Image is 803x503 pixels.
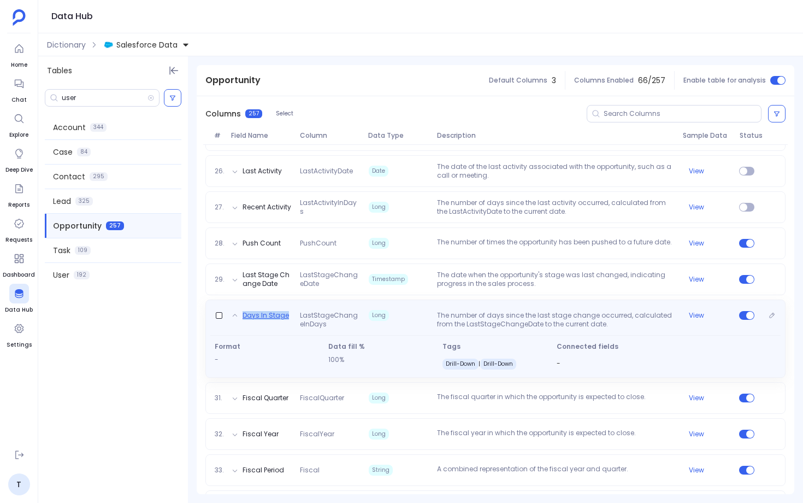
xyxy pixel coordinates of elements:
[433,198,678,216] p: The number of days since the last activity occurred, calculated from the LastActivityDate to the ...
[433,465,678,476] p: A combined representation of the fiscal year and quarter.
[13,9,26,26] img: petavue logo
[9,109,29,139] a: Explore
[116,39,178,50] span: Salesforce Data
[433,393,678,403] p: The fiscal quarter in which the opportunity is expected to close.
[328,355,434,364] p: 100%
[210,167,227,176] span: 26.
[296,466,364,475] span: Fiscal
[574,76,634,85] span: Columns Enabled
[689,466,704,475] button: View
[689,275,704,284] button: View
[369,393,389,403] span: Long
[683,76,766,85] span: Enable table for analysis
[480,359,516,370] span: Drill-Down
[433,238,678,249] p: The number of times the opportunity has been pushed to a future date.
[689,167,704,176] button: View
[243,167,282,176] button: Last Activity
[215,355,320,364] p: -
[210,275,227,284] span: 29.
[269,107,300,121] button: Select
[8,201,29,209] span: Reports
[245,109,262,118] span: 257
[90,172,108,181] span: 295
[210,203,227,212] span: 27.
[53,245,70,256] span: Task
[74,271,90,279] span: 192
[53,270,69,280] span: User
[9,39,29,69] a: Home
[689,203,704,212] button: View
[296,271,364,288] span: LastStageChangeDate
[5,214,32,244] a: Requests
[7,341,32,349] span: Settings
[243,203,291,212] button: Recent Activity
[53,122,86,133] span: Account
[735,131,758,140] span: Status
[296,430,364,438] span: FiscalYear
[296,167,364,176] span: LastActivityDate
[8,179,29,209] a: Reports
[689,394,704,402] button: View
[7,319,32,349] a: Settings
[210,430,227,438] span: 32.
[689,430,704,438] button: View
[38,56,188,85] div: Tables
[243,466,284,475] button: Fiscal Period
[51,9,93,24] h1: Data Hub
[433,429,678,440] p: The fiscal year in which the opportunity is expected to close.
[53,147,73,157] span: Case
[53,196,71,207] span: Lead
[678,131,736,140] span: Sample Data
[689,311,704,320] button: View
[442,342,548,351] span: Tags
[210,239,227,248] span: 28.
[296,198,364,216] span: LastActivityInDays
[62,93,147,102] input: Search Tables/Columns
[364,131,433,140] span: Data Type
[210,131,227,140] span: #
[205,74,261,87] span: Opportunity
[433,311,678,329] p: The number of days since the last stage change occurred, calculated from the LastStageChangeDate ...
[215,342,320,351] span: Format
[106,221,124,230] span: 257
[75,197,93,206] span: 325
[369,202,389,213] span: Long
[9,74,29,104] a: Chat
[75,246,91,255] span: 109
[47,39,86,50] span: Dictionary
[369,274,408,285] span: Timestamp
[433,162,678,180] p: The date of the last activity associated with the opportunity, such as a call or meeting.
[328,342,434,351] span: Data fill %
[369,238,389,249] span: Long
[205,108,241,119] span: Columns
[90,123,107,132] span: 344
[210,394,227,402] span: 31.
[9,96,29,104] span: Chat
[243,271,291,288] button: Last Stage Change Date
[638,75,665,86] span: 66 / 257
[296,131,364,140] span: Column
[296,394,364,402] span: FiscalQuarter
[53,171,85,182] span: Contact
[5,236,32,244] span: Requests
[77,148,91,156] span: 84
[9,131,29,139] span: Explore
[442,359,479,370] span: Drill-Down
[689,239,704,248] button: View
[3,249,35,279] a: Dashboard
[5,306,33,314] span: Data Hub
[764,308,780,323] button: Edit
[479,360,480,368] span: |
[102,36,192,54] button: Salesforce Data
[369,465,393,476] span: String
[369,310,389,321] span: Long
[557,342,776,351] span: Connected fields
[9,61,29,69] span: Home
[104,40,113,49] img: salesforce.svg
[166,63,181,78] button: Hide Tables
[296,311,364,329] span: LastStageChangeInDays
[604,109,761,118] input: Search Columns
[552,75,556,86] span: 3
[433,271,678,288] p: The date when the opportunity's stage was last changed, indicating progress in the sales process.
[369,429,389,440] span: Long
